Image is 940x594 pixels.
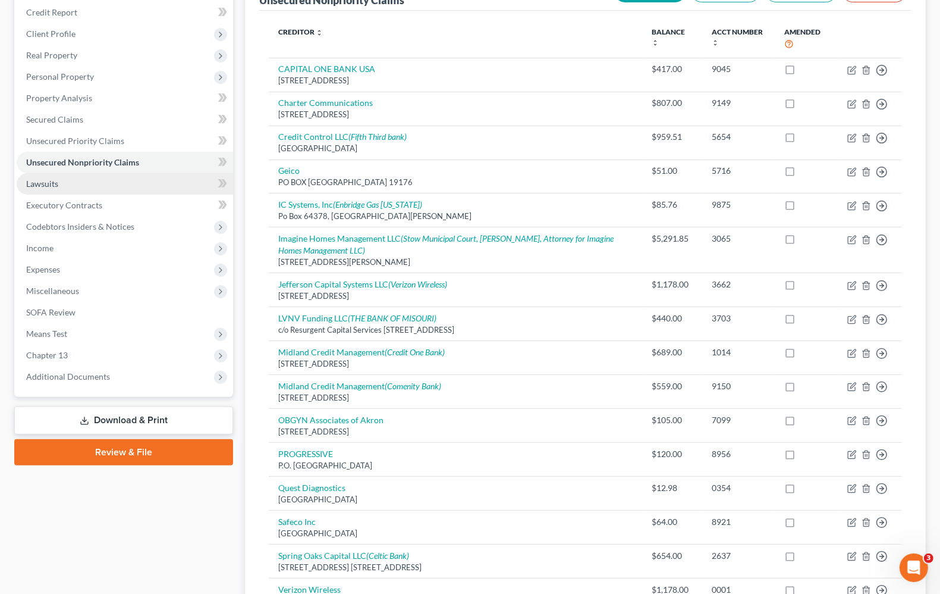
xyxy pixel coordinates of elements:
[278,143,633,154] div: [GEOGRAPHIC_DATA]
[278,324,633,336] div: c/o Resurgent Capital Services [STREET_ADDRESS]
[924,554,933,563] span: 3
[652,279,693,290] div: $1,178.00
[26,243,54,253] span: Income
[278,64,375,74] a: CAPITAL ONE BANK USA
[712,63,765,75] div: 9045
[278,483,345,493] a: Quest Diagnostics
[712,312,765,324] div: 3703
[26,329,67,339] span: Means Test
[712,39,719,46] i: unfold_more
[348,132,407,142] i: (Fifth Third bank)
[278,165,300,176] a: Geico
[712,550,765,562] div: 2637
[278,392,633,404] div: [STREET_ADDRESS]
[14,407,233,434] a: Download & Print
[712,380,765,392] div: 9150
[26,71,94,82] span: Personal Property
[333,199,422,210] i: (Enbridge Gas [US_STATE])
[278,517,316,527] a: Safeco Inc
[278,233,614,255] i: (Stow Municipal Court, [PERSON_NAME], Attorney for Imagine Homes Management LLC)
[652,414,693,426] div: $105.00
[385,381,441,391] i: (Comenity Bank)
[278,98,373,108] a: Charter Communications
[26,7,77,17] span: Credit Report
[652,199,693,211] div: $85.76
[17,195,233,216] a: Executory Contracts
[278,313,436,323] a: LVNV Funding LLC(THE BANK OF MISOURI)
[712,516,765,528] div: 8921
[712,199,765,211] div: 9875
[17,130,233,152] a: Unsecured Priority Claims
[712,482,765,494] div: 0354
[26,221,134,232] span: Codebtors Insiders & Notices
[388,279,447,289] i: (Verizon Wireless)
[316,29,323,36] i: unfold_more
[278,211,633,222] div: Po Box 64378, [GEOGRAPHIC_DATA][PERSON_NAME]
[712,279,765,290] div: 3662
[348,313,436,323] i: (THE BANK OF MISOURI)
[278,279,447,289] a: Jefferson Capital Systems LLC(Verizon Wireless)
[26,307,76,317] span: SOFA Review
[26,157,139,167] span: Unsecured Nonpriority Claims
[652,380,693,392] div: $559.00
[14,439,233,465] a: Review & File
[712,346,765,358] div: 1014
[26,114,83,124] span: Secured Claims
[712,414,765,426] div: 7099
[17,173,233,195] a: Lawsuits
[652,312,693,324] div: $440.00
[278,27,323,36] a: Creditor unfold_more
[26,286,79,296] span: Miscellaneous
[712,131,765,143] div: 5654
[26,50,77,60] span: Real Property
[652,165,693,177] div: $51.00
[26,371,110,382] span: Additional Documents
[26,350,68,360] span: Chapter 13
[712,97,765,109] div: 9149
[652,448,693,460] div: $120.00
[652,550,693,562] div: $654.00
[278,132,407,142] a: Credit Control LLC(Fifth Third bank)
[652,97,693,109] div: $807.00
[278,562,633,573] div: [STREET_ADDRESS] [STREET_ADDRESS]
[26,93,92,103] span: Property Analysis
[278,75,633,86] div: [STREET_ADDRESS]
[712,448,765,460] div: 8956
[278,347,445,357] a: Midland Credit Management(Credit One Bank)
[366,551,409,561] i: (Celtic Bank)
[652,482,693,494] div: $12.98
[17,109,233,130] a: Secured Claims
[712,27,763,46] a: Acct Number unfold_more
[278,358,633,370] div: [STREET_ADDRESS]
[17,152,233,173] a: Unsecured Nonpriority Claims
[278,551,409,561] a: Spring Oaks Capital LLC(Celtic Bank)
[278,233,614,255] a: Imagine Homes Management LLC(Stow Municipal Court, [PERSON_NAME], Attorney for Imagine Homes Mana...
[278,426,633,437] div: [STREET_ADDRESS]
[278,528,633,539] div: [GEOGRAPHIC_DATA]
[712,233,765,245] div: 3065
[26,200,102,210] span: Executory Contracts
[652,516,693,528] div: $64.00
[278,449,333,459] a: PROGRESSIVE
[278,460,633,471] div: P.O. [GEOGRAPHIC_DATA]
[26,264,60,274] span: Expenses
[26,179,58,189] span: Lawsuits
[652,63,693,75] div: $417.00
[278,415,383,425] a: OBGYN Associates of Akron
[712,165,765,177] div: 5716
[26,136,124,146] span: Unsecured Priority Claims
[278,257,633,268] div: [STREET_ADDRESS][PERSON_NAME]
[278,290,633,302] div: [STREET_ADDRESS]
[17,87,233,109] a: Property Analysis
[278,494,633,505] div: [GEOGRAPHIC_DATA]
[652,39,659,46] i: unfold_more
[652,346,693,358] div: $689.00
[775,20,838,58] th: Amended
[652,131,693,143] div: $959.51
[278,109,633,120] div: [STREET_ADDRESS]
[278,199,422,210] a: IC Systems, Inc(Enbridge Gas [US_STATE])
[900,554,928,582] iframe: Intercom live chat
[17,2,233,23] a: Credit Report
[652,233,693,245] div: $5,291.85
[278,381,441,391] a: Midland Credit Management(Comenity Bank)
